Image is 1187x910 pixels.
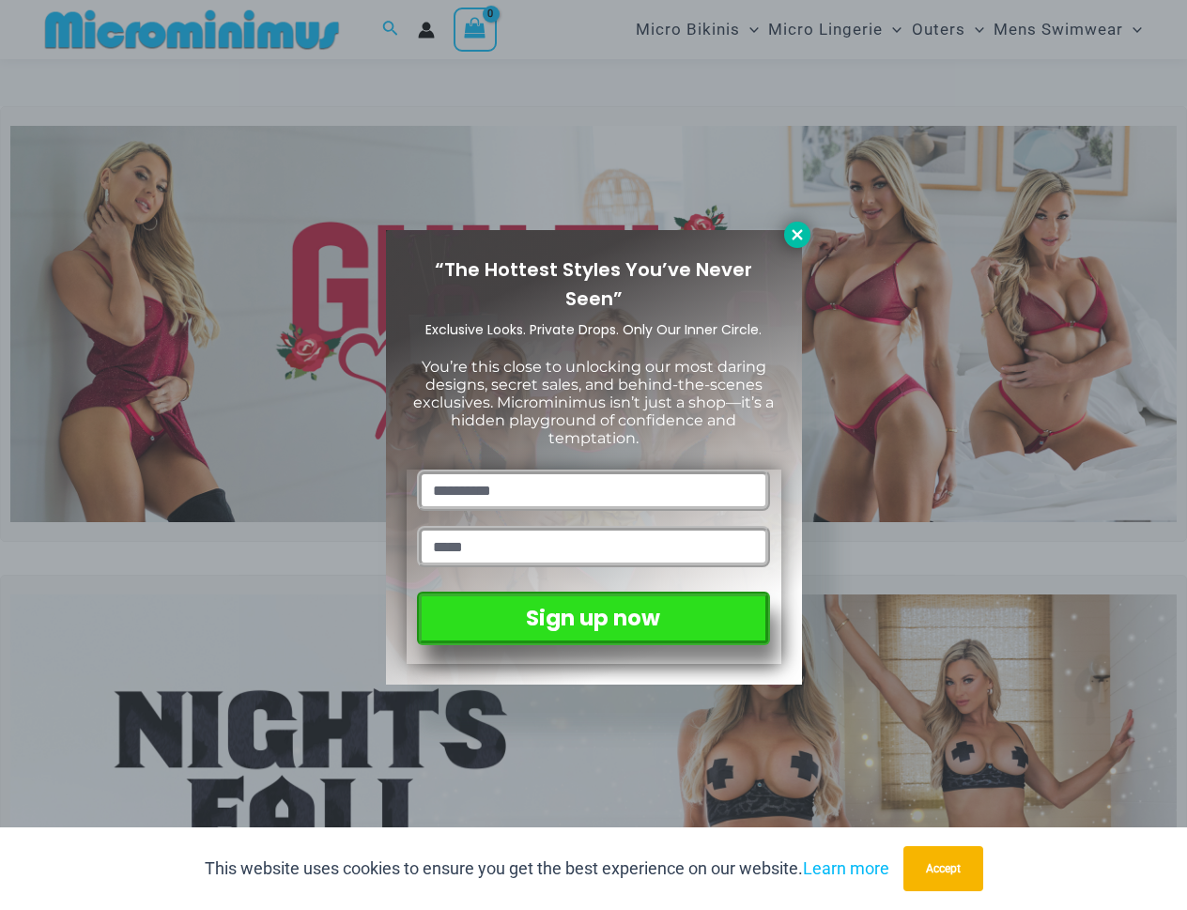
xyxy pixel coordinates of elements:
[435,256,752,312] span: “The Hottest Styles You’ve Never Seen”
[417,592,769,645] button: Sign up now
[425,320,762,339] span: Exclusive Looks. Private Drops. Only Our Inner Circle.
[205,855,889,883] p: This website uses cookies to ensure you get the best experience on our website.
[784,222,810,248] button: Close
[413,358,774,448] span: You’re this close to unlocking our most daring designs, secret sales, and behind-the-scenes exclu...
[803,858,889,878] a: Learn more
[903,846,983,891] button: Accept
